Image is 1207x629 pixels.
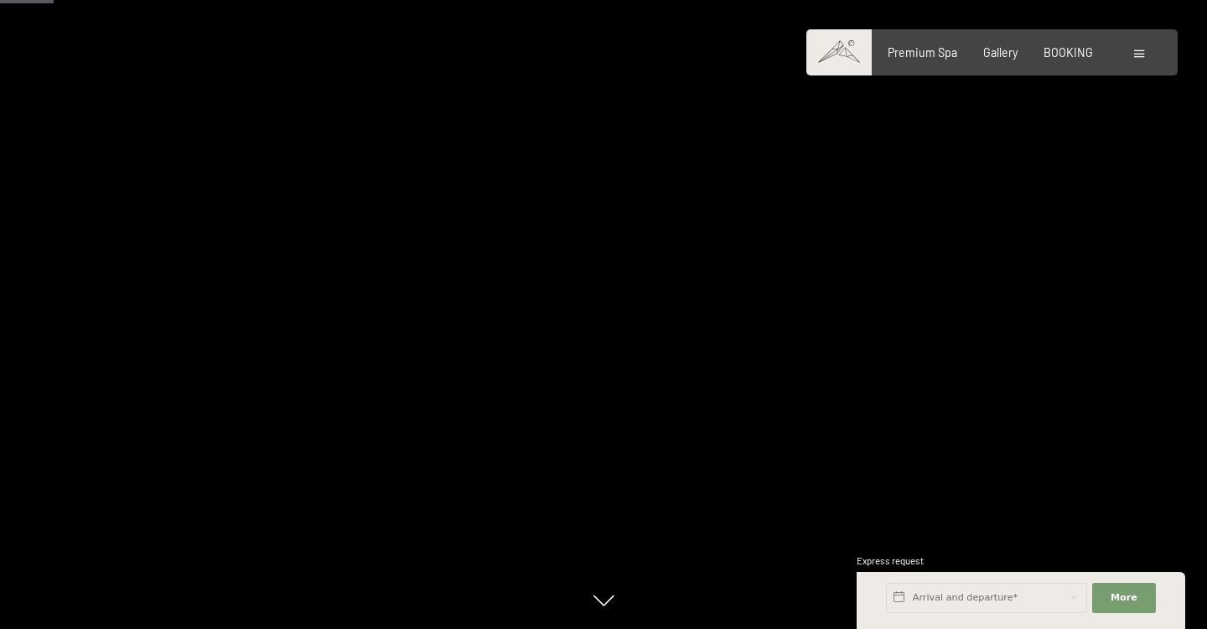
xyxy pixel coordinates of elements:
span: Express request [857,555,924,566]
button: More [1092,583,1156,613]
span: More [1111,591,1137,605]
a: Gallery [983,45,1018,60]
a: Premium Spa [888,45,957,60]
a: BOOKING [1044,45,1093,60]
